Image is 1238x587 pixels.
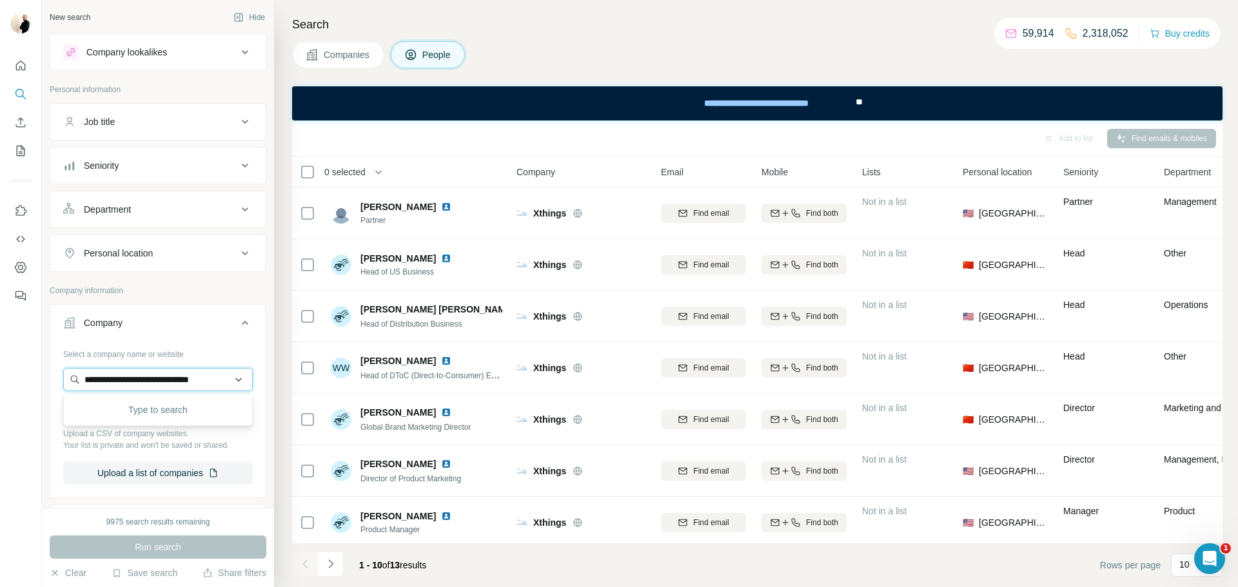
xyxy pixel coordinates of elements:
[963,207,974,220] span: 🇺🇸
[63,439,253,451] p: Your list is private and won't be saved or shared.
[661,166,683,178] span: Email
[533,310,566,323] span: Xthings
[761,166,788,178] span: Mobile
[331,358,351,378] div: WW
[806,207,838,219] span: Find both
[761,307,847,326] button: Find both
[1179,558,1190,571] p: 10
[86,46,167,59] div: Company lookalikes
[516,519,527,526] img: Logo of Xthings
[862,454,907,465] span: Not in a list
[360,510,436,523] span: [PERSON_NAME]
[1063,506,1099,516] span: Manager
[516,313,527,320] img: Logo of Xthings
[66,397,250,423] div: Type to search
[359,560,426,570] span: results
[106,516,210,528] div: 9975 search results remaining
[862,403,907,413] span: Not in a list
[516,468,527,474] img: Logo of Xthings
[292,15,1223,34] h4: Search
[1164,248,1186,258] span: Other
[761,513,847,532] button: Find both
[533,465,566,477] span: Xthings
[533,258,566,271] span: Xthings
[10,199,31,222] button: Use Surfe on LinkedIn
[516,262,527,268] img: Logo of Xthings
[50,566,86,579] button: Clear
[661,255,746,274] button: Find email
[761,410,847,429] button: Find both
[862,197,907,207] span: Not in a list
[10,13,31,34] img: Avatar
[806,465,838,477] span: Find both
[761,204,847,223] button: Find both
[1023,26,1054,41] p: 59,914
[50,12,90,23] div: New search
[761,358,847,378] button: Find both
[963,166,1032,178] span: Personal location
[516,416,527,423] img: Logo of Xthings
[516,210,527,217] img: Logo of Xthings
[1164,506,1195,516] span: Product
[533,413,566,426] span: Xthings
[979,310,1048,323] span: [GEOGRAPHIC_DATA]
[441,356,451,366] img: LinkedIn logo
[63,343,253,360] div: Select a company name or website
[441,511,451,521] img: LinkedIn logo
[318,551,344,577] button: Navigate to next page
[441,202,451,212] img: LinkedIn logo
[1083,26,1128,41] p: 2,318,052
[382,560,390,570] span: of
[862,506,907,516] span: Not in a list
[50,194,266,225] button: Department
[1063,454,1095,465] span: Director
[1194,543,1225,574] iframe: Intercom live chat
[84,203,131,216] div: Department
[360,303,515,316] span: [PERSON_NAME] [PERSON_NAME]
[1221,543,1231,553] span: 1
[360,252,436,265] span: [PERSON_NAME]
[806,259,838,271] span: Find both
[963,516,974,529] span: 🇺🇸
[693,311,729,322] span: Find email
[1063,351,1085,361] span: Head
[862,300,907,310] span: Not in a list
[224,8,274,27] button: Hide
[963,310,974,323] span: 🇺🇸
[661,410,746,429] button: Find email
[10,54,31,77] button: Quick start
[422,48,452,61] span: People
[806,414,838,425] span: Find both
[862,248,907,258] span: Not in a list
[10,139,31,162] button: My lists
[533,207,566,220] span: Xthings
[661,307,746,326] button: Find email
[63,428,253,439] p: Upload a CSV of company websites.
[202,566,266,579] button: Share filters
[324,48,371,61] span: Companies
[360,406,436,419] span: [PERSON_NAME]
[979,258,1048,271] span: [GEOGRAPHIC_DATA]
[84,159,119,172] div: Seniority
[661,513,746,532] button: Find email
[516,166,555,178] span: Company
[360,524,457,535] span: Product Manager
[1063,300,1085,310] span: Head
[693,465,729,477] span: Find email
[331,409,351,430] img: Avatar
[441,459,451,469] img: LinkedIn logo
[331,203,351,224] img: Avatar
[112,566,177,579] button: Save search
[1063,197,1093,207] span: Partner
[360,320,462,329] span: Head of Distribution Business
[10,111,31,134] button: Enrich CSV
[324,166,366,178] span: 0 selected
[441,253,451,264] img: LinkedIn logo
[50,285,266,296] p: Company information
[806,362,838,374] span: Find both
[862,166,881,178] span: Lists
[979,207,1048,220] span: [GEOGRAPHIC_DATA]
[1164,166,1211,178] span: Department
[360,370,530,380] span: Head of DToC (Direct-to-Consumer) E-commerce
[862,351,907,361] span: Not in a list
